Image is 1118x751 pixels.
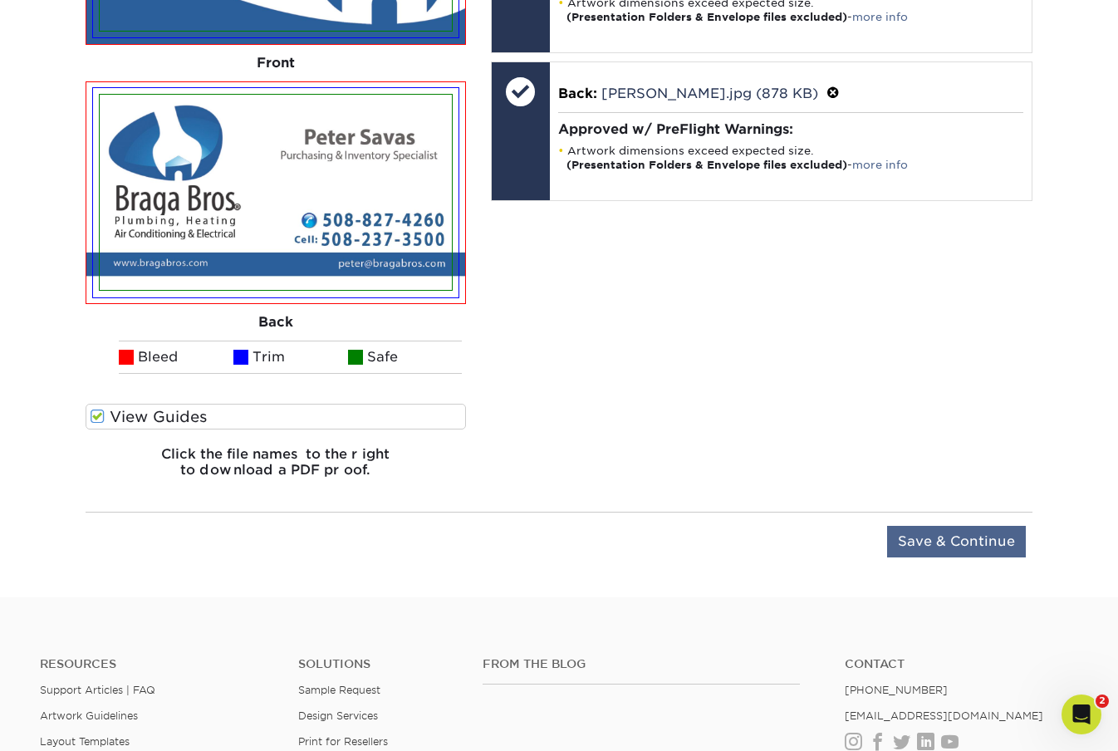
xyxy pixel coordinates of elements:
[298,735,388,748] a: Print for Resellers
[558,121,1024,137] h4: Approved w/ PreFlight Warnings:
[86,304,466,341] div: Back
[483,657,800,671] h4: From the Blog
[298,709,378,722] a: Design Services
[348,341,463,374] li: Safe
[40,657,273,671] h4: Resources
[1062,695,1101,734] iframe: Intercom live chat
[845,684,948,696] a: [PHONE_NUMBER]
[86,446,466,491] h6: Click the file names to the right to download a PDF proof.
[86,404,466,429] label: View Guides
[298,657,458,671] h4: Solutions
[852,159,908,171] a: more info
[887,526,1026,557] input: Save & Continue
[40,709,138,722] a: Artwork Guidelines
[40,735,130,748] a: Layout Templates
[558,144,1024,172] li: Artwork dimensions exceed expected size. -
[566,159,847,171] strong: (Presentation Folders & Envelope files excluded)
[233,341,348,374] li: Trim
[119,341,233,374] li: Bleed
[298,684,380,696] a: Sample Request
[845,657,1078,671] a: Contact
[86,45,466,81] div: Front
[558,86,597,101] span: Back:
[566,11,847,23] strong: (Presentation Folders & Envelope files excluded)
[845,709,1043,722] a: [EMAIL_ADDRESS][DOMAIN_NAME]
[601,86,818,101] a: [PERSON_NAME].jpg (878 KB)
[1096,695,1109,708] span: 2
[852,11,908,23] a: more info
[40,684,155,696] a: Support Articles | FAQ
